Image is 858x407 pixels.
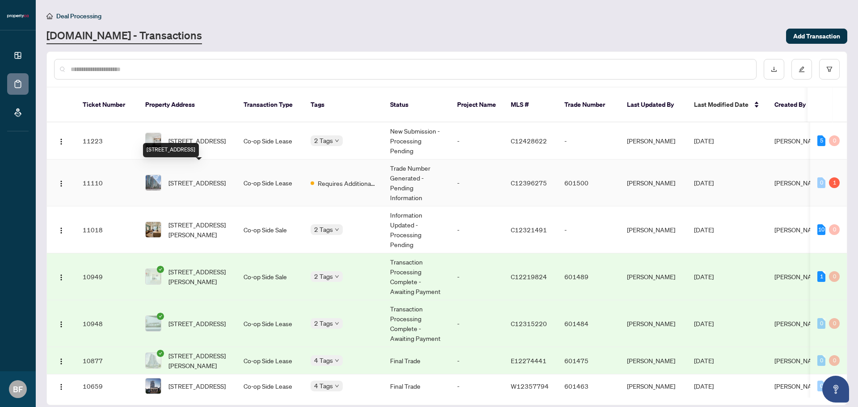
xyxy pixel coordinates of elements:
[511,179,547,187] span: C12396275
[450,253,504,300] td: -
[335,358,339,363] span: down
[829,177,840,188] div: 1
[774,319,823,327] span: [PERSON_NAME]
[236,159,303,206] td: Co-op Side Lease
[76,122,138,159] td: 11223
[318,178,376,188] span: Requires Additional Docs
[450,206,504,253] td: -
[76,374,138,398] td: 10659
[620,300,687,347] td: [PERSON_NAME]
[774,357,823,365] span: [PERSON_NAME]
[819,59,840,80] button: filter
[817,271,825,282] div: 1
[694,137,714,145] span: [DATE]
[168,178,226,188] span: [STREET_ADDRESS]
[620,253,687,300] td: [PERSON_NAME]
[54,316,68,331] button: Logo
[314,318,333,328] span: 2 Tags
[791,59,812,80] button: edit
[694,357,714,365] span: [DATE]
[774,382,823,390] span: [PERSON_NAME]
[793,29,840,43] span: Add Transaction
[620,122,687,159] td: [PERSON_NAME]
[383,206,450,253] td: Information Updated - Processing Pending
[694,226,714,234] span: [DATE]
[58,383,65,390] img: Logo
[13,383,23,395] span: BF
[168,136,226,146] span: [STREET_ADDRESS]
[511,357,547,365] span: E12274441
[774,179,823,187] span: [PERSON_NAME]
[694,179,714,187] span: [DATE]
[146,222,161,237] img: thumbnail-img
[450,300,504,347] td: -
[620,347,687,374] td: [PERSON_NAME]
[76,347,138,374] td: 10877
[335,274,339,279] span: down
[54,222,68,237] button: Logo
[58,274,65,281] img: Logo
[168,319,226,328] span: [STREET_ADDRESS]
[314,224,333,235] span: 2 Tags
[450,347,504,374] td: -
[504,88,557,122] th: MLS #
[620,206,687,253] td: [PERSON_NAME]
[620,159,687,206] td: [PERSON_NAME]
[7,13,29,19] img: logo
[557,159,620,206] td: 601500
[450,122,504,159] td: -
[76,159,138,206] td: 11110
[383,122,450,159] td: New Submission - Processing Pending
[694,319,714,327] span: [DATE]
[143,143,199,157] div: [STREET_ADDRESS]
[450,374,504,398] td: -
[829,318,840,329] div: 0
[799,66,805,72] span: edit
[236,347,303,374] td: Co-op Side Lease
[146,175,161,190] img: thumbnail-img
[335,384,339,388] span: down
[687,88,767,122] th: Last Modified Date
[58,180,65,187] img: Logo
[146,133,161,148] img: thumbnail-img
[383,300,450,347] td: Transaction Processing Complete - Awaiting Payment
[314,381,333,391] span: 4 Tags
[383,159,450,206] td: Trade Number Generated - Pending Information
[817,355,825,366] div: 0
[774,273,823,281] span: [PERSON_NAME]
[335,138,339,143] span: down
[764,59,784,80] button: download
[511,273,547,281] span: C12219824
[157,266,164,273] span: check-circle
[774,226,823,234] span: [PERSON_NAME]
[829,271,840,282] div: 0
[383,374,450,398] td: Final Trade
[54,134,68,148] button: Logo
[511,382,549,390] span: W12357794
[168,381,226,391] span: [STREET_ADDRESS]
[54,176,68,190] button: Logo
[817,318,825,329] div: 0
[786,29,847,44] button: Add Transaction
[54,379,68,393] button: Logo
[450,159,504,206] td: -
[76,253,138,300] td: 10949
[817,224,825,235] div: 10
[771,66,777,72] span: download
[314,355,333,365] span: 4 Tags
[774,137,823,145] span: [PERSON_NAME]
[822,376,849,403] button: Open asap
[146,269,161,284] img: thumbnail-img
[157,313,164,320] span: check-circle
[511,137,547,145] span: C12428622
[76,206,138,253] td: 11018
[817,381,825,391] div: 0
[46,13,53,19] span: home
[54,353,68,368] button: Logo
[557,300,620,347] td: 601484
[511,319,547,327] span: C12315220
[58,138,65,145] img: Logo
[58,358,65,365] img: Logo
[511,226,547,234] span: C12321491
[557,347,620,374] td: 601475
